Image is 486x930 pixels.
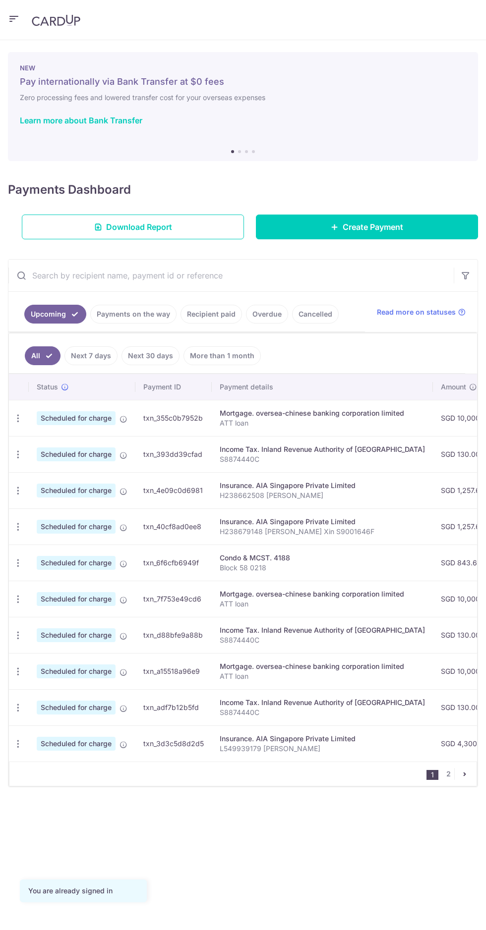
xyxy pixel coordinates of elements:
a: All [25,346,61,365]
p: S8874440C [220,635,425,645]
p: H238662508 [PERSON_NAME] [220,491,425,500]
a: Payments on the way [90,305,177,324]
a: Recipient paid [181,305,242,324]
a: Overdue [246,305,288,324]
span: Scheduled for charge [37,737,116,751]
div: Condo & MCST. 4188 [220,553,425,563]
li: 1 [426,770,438,780]
td: txn_adf7b12b5fd [135,689,212,725]
span: Scheduled for charge [37,484,116,497]
a: More than 1 month [183,346,261,365]
a: Download Report [22,215,244,239]
div: Mortgage. oversea-chinese banking corporation limited [220,589,425,599]
p: ATT loan [220,418,425,428]
span: Read more on statuses [377,307,456,317]
td: txn_393dd39cfad [135,436,212,472]
h4: Payments Dashboard [8,181,131,199]
p: S8874440C [220,708,425,717]
span: Scheduled for charge [37,592,116,606]
span: Scheduled for charge [37,447,116,461]
td: txn_7f753e49cd6 [135,581,212,617]
a: Learn more about Bank Transfer [20,115,142,125]
span: Scheduled for charge [37,664,116,678]
p: S8874440C [220,454,425,464]
h5: Pay internationally via Bank Transfer at $0 fees [20,76,466,88]
a: Next 7 days [64,346,118,365]
td: txn_d88bfe9a88b [135,617,212,653]
p: H238679148 [PERSON_NAME] Xin S9001646F [220,527,425,537]
nav: pager [426,762,477,786]
a: Cancelled [292,305,339,324]
td: txn_6f6cfb6949f [135,545,212,581]
input: Search by recipient name, payment id or reference [8,260,454,291]
p: ATT loan [220,599,425,609]
div: You are already signed in [28,886,138,896]
span: Scheduled for charge [37,411,116,425]
span: Amount [441,382,466,392]
td: txn_355c0b7952b [135,400,212,436]
a: Read more on statuses [377,307,466,317]
span: Create Payment [343,221,403,233]
div: Insurance. AIA Singapore Private Limited [220,517,425,527]
div: Income Tax. Inland Revenue Authority of [GEOGRAPHIC_DATA] [220,444,425,454]
a: Upcoming [24,305,86,324]
span: Scheduled for charge [37,520,116,534]
th: Payment ID [135,374,212,400]
td: txn_3d3c5d8d2d5 [135,725,212,762]
span: Download Report [106,221,172,233]
div: Insurance. AIA Singapore Private Limited [220,734,425,744]
a: Create Payment [256,215,478,239]
td: txn_a15518a96e9 [135,653,212,689]
a: 2 [442,768,454,780]
span: Status [37,382,58,392]
td: txn_4e09c0d6981 [135,472,212,508]
img: CardUp [32,14,80,26]
h6: Zero processing fees and lowered transfer cost for your overseas expenses [20,92,466,104]
span: Scheduled for charge [37,556,116,570]
div: Mortgage. oversea-chinese banking corporation limited [220,661,425,671]
div: Income Tax. Inland Revenue Authority of [GEOGRAPHIC_DATA] [220,698,425,708]
a: Next 30 days [121,346,180,365]
div: Mortgage. oversea-chinese banking corporation limited [220,408,425,418]
th: Payment details [212,374,433,400]
span: Scheduled for charge [37,701,116,714]
div: Insurance. AIA Singapore Private Limited [220,481,425,491]
p: NEW [20,64,466,72]
span: Scheduled for charge [37,628,116,642]
td: txn_40cf8ad0ee8 [135,508,212,545]
p: ATT loan [220,671,425,681]
p: L549939179 [PERSON_NAME] [220,744,425,754]
p: Block 58 0218 [220,563,425,573]
div: Income Tax. Inland Revenue Authority of [GEOGRAPHIC_DATA] [220,625,425,635]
